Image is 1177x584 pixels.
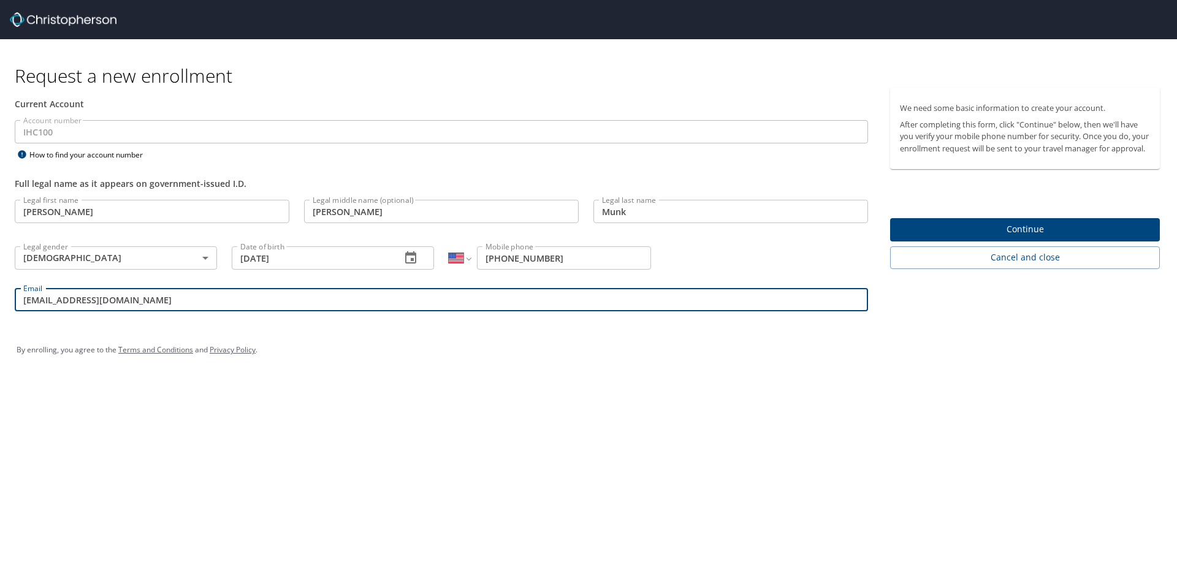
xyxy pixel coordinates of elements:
[15,97,868,110] div: Current Account
[232,246,391,270] input: MM/DD/YYYY
[15,64,1170,88] h1: Request a new enrollment
[15,246,217,270] div: [DEMOGRAPHIC_DATA]
[15,147,168,162] div: How to find your account number
[900,119,1150,154] p: After completing this form, click "Continue" below, then we'll have you verify your mobile phone ...
[890,246,1160,269] button: Cancel and close
[900,222,1150,237] span: Continue
[890,218,1160,242] button: Continue
[900,250,1150,265] span: Cancel and close
[10,12,116,27] img: cbt logo
[17,335,1160,365] div: By enrolling, you agree to the and .
[118,344,193,355] a: Terms and Conditions
[15,177,868,190] div: Full legal name as it appears on government-issued I.D.
[477,246,651,270] input: Enter phone number
[210,344,256,355] a: Privacy Policy
[900,102,1150,114] p: We need some basic information to create your account.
